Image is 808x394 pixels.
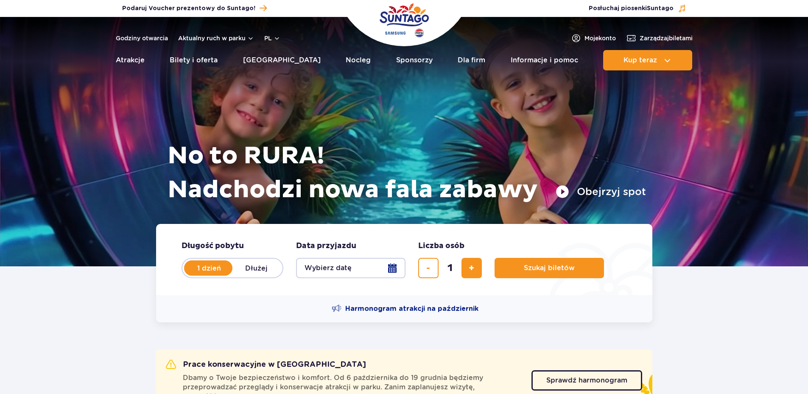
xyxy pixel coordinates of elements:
a: Nocleg [346,50,371,70]
span: Zarządzaj biletami [640,34,693,42]
span: Harmonogram atrakcji na październik [345,304,478,313]
h2: Prace konserwacyjne w [GEOGRAPHIC_DATA] [166,360,366,370]
a: Atrakcje [116,50,145,70]
button: Obejrzyj spot [556,185,646,198]
button: Kup teraz [603,50,692,70]
label: 1 dzień [185,259,233,277]
span: Moje konto [584,34,616,42]
input: liczba biletów [440,258,460,278]
form: Planowanie wizyty w Park of Poland [156,224,652,295]
button: Szukaj biletów [495,258,604,278]
span: Podaruj Voucher prezentowy do Suntago! [122,4,255,13]
span: Data przyjazdu [296,241,356,251]
span: Szukaj biletów [524,264,575,272]
span: Sprawdź harmonogram [546,377,627,384]
a: Zarządzajbiletami [626,33,693,43]
a: Mojekonto [571,33,616,43]
button: usuń bilet [418,258,439,278]
span: Suntago [647,6,674,11]
span: Kup teraz [623,56,657,64]
a: Podaruj Voucher prezentowy do Suntago! [122,3,267,14]
span: Długość pobytu [182,241,244,251]
span: Posłuchaj piosenki [589,4,674,13]
a: Dla firm [458,50,485,70]
a: Sponsorzy [396,50,433,70]
button: pl [264,34,280,42]
h1: No to RURA! Nadchodzi nowa fala zabawy [168,139,646,207]
a: Informacje i pomoc [511,50,578,70]
button: Aktualny ruch w parku [178,35,254,42]
a: Sprawdź harmonogram [531,370,642,391]
label: Dłużej [232,259,281,277]
a: Godziny otwarcia [116,34,168,42]
a: Bilety i oferta [170,50,218,70]
button: Posłuchaj piosenkiSuntago [589,4,686,13]
button: Wybierz datę [296,258,405,278]
span: Liczba osób [418,241,464,251]
a: Harmonogram atrakcji na październik [332,304,478,314]
a: [GEOGRAPHIC_DATA] [243,50,321,70]
button: dodaj bilet [461,258,482,278]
